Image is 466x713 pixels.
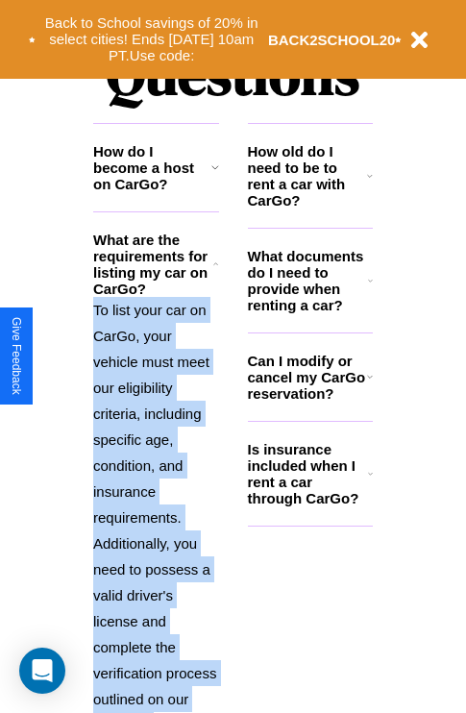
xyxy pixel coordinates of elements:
h3: Is insurance included when I rent a car through CarGo? [248,441,368,506]
h3: How old do I need to be to rent a car with CarGo? [248,143,368,209]
h3: How do I become a host on CarGo? [93,143,211,192]
h3: What documents do I need to provide when renting a car? [248,248,369,313]
h3: Can I modify or cancel my CarGo reservation? [248,353,367,402]
div: Give Feedback [10,317,23,395]
h3: What are the requirements for listing my car on CarGo? [93,232,213,297]
b: BACK2SCHOOL20 [268,32,396,48]
button: Back to School savings of 20% in select cities! Ends [DATE] 10am PT.Use code: [36,10,268,69]
div: Open Intercom Messenger [19,648,65,694]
